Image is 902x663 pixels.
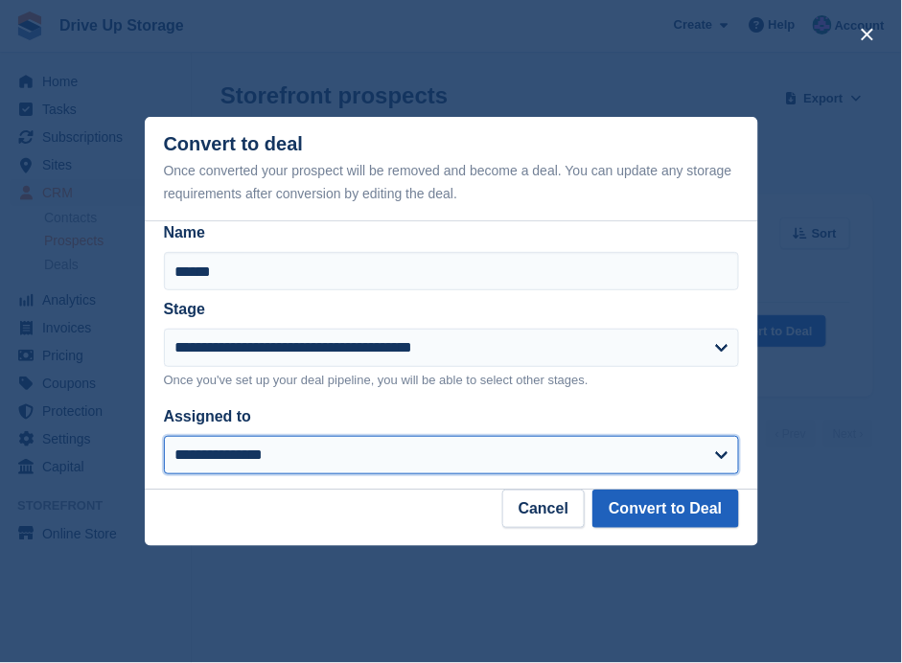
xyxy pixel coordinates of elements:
[164,408,252,424] label: Assigned to
[502,490,585,528] button: Cancel
[592,490,738,528] button: Convert to Deal
[164,221,739,244] label: Name
[164,301,206,317] label: Stage
[164,371,739,390] p: Once you've set up your deal pipeline, you will be able to select other stages.
[164,159,739,205] div: Once converted your prospect will be removed and become a deal. You can update any storage requir...
[852,19,883,50] button: close
[164,133,739,205] div: Convert to deal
